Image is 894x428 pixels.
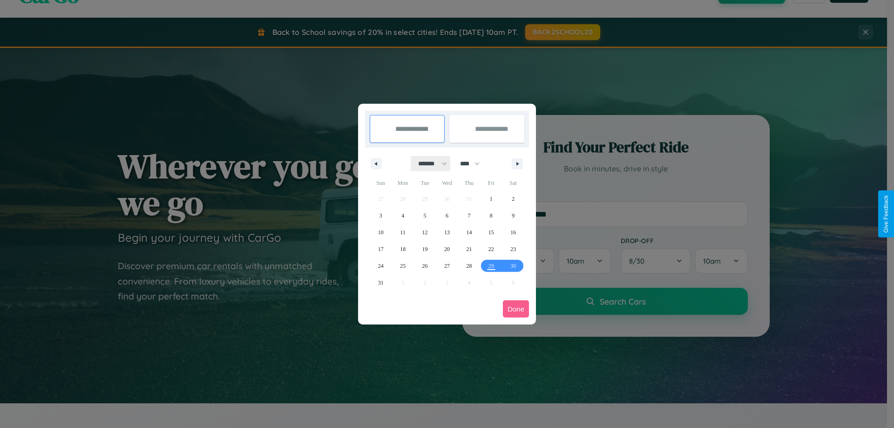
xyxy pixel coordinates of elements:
[512,207,515,224] span: 9
[510,224,516,241] span: 16
[392,176,413,190] span: Mon
[370,241,392,258] button: 17
[480,224,502,241] button: 15
[458,224,480,241] button: 14
[414,176,436,190] span: Tue
[510,241,516,258] span: 23
[414,224,436,241] button: 12
[444,241,450,258] span: 20
[503,300,529,318] button: Done
[502,241,524,258] button: 23
[436,241,458,258] button: 20
[502,207,524,224] button: 9
[370,176,392,190] span: Sun
[436,224,458,241] button: 13
[488,258,494,274] span: 29
[502,176,524,190] span: Sat
[502,190,524,207] button: 2
[458,258,480,274] button: 28
[370,207,392,224] button: 3
[392,258,413,274] button: 25
[400,241,406,258] span: 18
[378,258,384,274] span: 24
[400,224,406,241] span: 11
[379,207,382,224] span: 3
[446,207,448,224] span: 6
[458,241,480,258] button: 21
[466,258,472,274] span: 28
[490,207,493,224] span: 8
[466,224,472,241] span: 14
[458,207,480,224] button: 7
[466,241,472,258] span: 21
[458,176,480,190] span: Thu
[480,190,502,207] button: 1
[400,258,406,274] span: 25
[392,224,413,241] button: 11
[422,241,428,258] span: 19
[467,207,470,224] span: 7
[490,190,493,207] span: 1
[883,195,889,233] div: Give Feedback
[378,274,384,291] span: 31
[401,207,404,224] span: 4
[378,224,384,241] span: 10
[502,258,524,274] button: 30
[480,258,502,274] button: 29
[488,241,494,258] span: 22
[436,258,458,274] button: 27
[480,176,502,190] span: Fri
[480,241,502,258] button: 22
[422,224,428,241] span: 12
[512,190,515,207] span: 2
[444,224,450,241] span: 13
[502,224,524,241] button: 16
[424,207,427,224] span: 5
[392,207,413,224] button: 4
[378,241,384,258] span: 17
[480,207,502,224] button: 8
[370,274,392,291] button: 31
[436,207,458,224] button: 6
[370,258,392,274] button: 24
[414,207,436,224] button: 5
[414,241,436,258] button: 19
[444,258,450,274] span: 27
[370,224,392,241] button: 10
[422,258,428,274] span: 26
[488,224,494,241] span: 15
[414,258,436,274] button: 26
[510,258,516,274] span: 30
[436,176,458,190] span: Wed
[392,241,413,258] button: 18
